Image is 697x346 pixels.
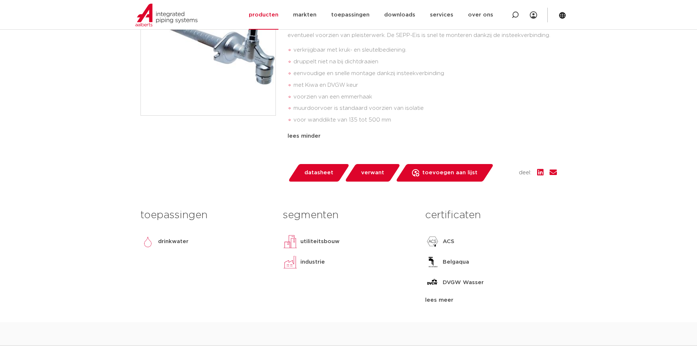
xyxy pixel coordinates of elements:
div: lees meer [425,296,557,305]
img: drinkwater [140,234,155,249]
a: datasheet [288,164,350,182]
div: lees minder [288,132,557,141]
h3: segmenten [283,208,414,223]
img: industrie [283,255,297,269]
p: drinkwater [158,237,188,246]
span: datasheet [304,167,333,179]
li: eenvoudige en snelle montage dankzij insteekverbinding [293,68,557,79]
li: druppelt niet na bij dichtdraaien [293,56,557,68]
span: deel: [519,168,531,177]
span: verwant [361,167,384,179]
li: voor wanddikte van 135 tot 500 mm [293,114,557,126]
a: verwant [344,164,401,182]
img: ACS [425,234,440,249]
p: industrie [300,258,325,267]
li: muurdoorvoer is standaard voorzien van isolatie [293,103,557,114]
p: DVGW Wasser [443,278,484,287]
img: utiliteitsbouw [283,234,297,249]
p: ACS [443,237,454,246]
h3: toepassingen [140,208,272,223]
p: Belgaqua [443,258,469,267]
li: verkrijgbaar met kruk- en sleutelbediening. [293,44,557,56]
li: voorzien van een emmerhaak [293,91,557,103]
p: utiliteitsbouw [300,237,340,246]
h3: certificaten [425,208,557,223]
span: toevoegen aan lijst [422,167,477,179]
img: Belgaqua [425,255,440,269]
li: met Kiwa en DVGW keur [293,79,557,91]
img: DVGW Wasser [425,275,440,290]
